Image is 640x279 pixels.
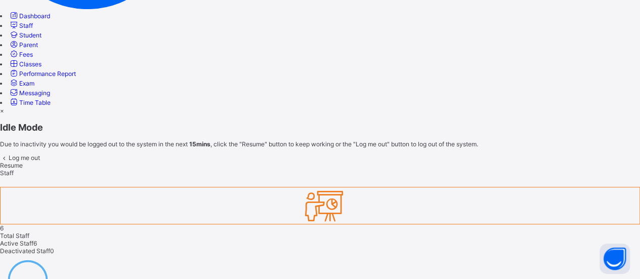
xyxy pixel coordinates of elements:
[9,60,41,68] a: Classes
[9,51,33,58] a: Fees
[9,31,41,39] a: Student
[19,41,38,49] span: Parent
[9,99,51,106] a: Time Table
[9,89,50,97] a: Messaging
[9,22,33,29] a: Staff
[600,244,630,274] button: Open asap
[19,22,33,29] span: Staff
[19,60,41,68] span: Classes
[9,79,34,87] a: Exam
[19,31,41,39] span: Student
[19,70,76,77] span: Performance Report
[9,70,76,77] a: Performance Report
[9,154,40,162] span: Log me out
[19,12,50,20] span: Dashboard
[189,140,210,148] strong: 15mins
[19,51,33,58] span: Fees
[50,247,54,255] span: 0
[19,79,34,87] span: Exam
[9,12,50,20] a: Dashboard
[19,89,50,97] span: Messaging
[19,99,51,106] span: Time Table
[33,240,37,247] span: 6
[9,41,38,49] a: Parent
